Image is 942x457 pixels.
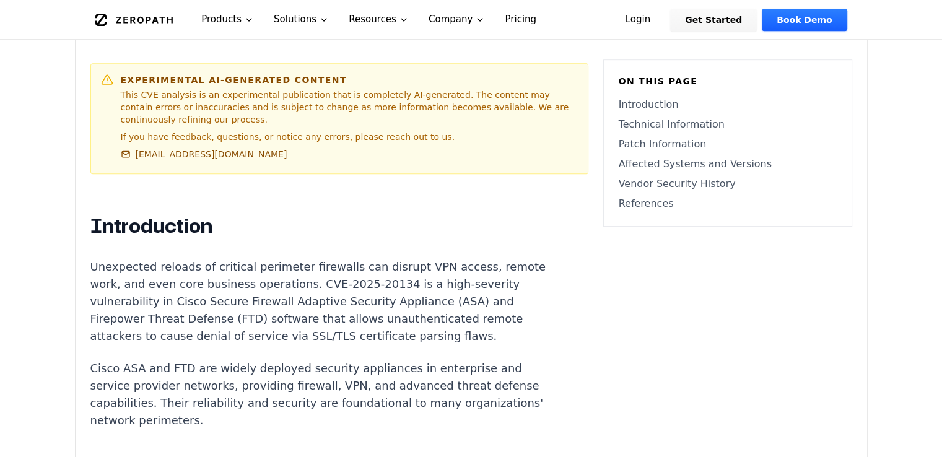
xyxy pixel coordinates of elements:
p: This CVE analysis is an experimental publication that is completely AI-generated. The content may... [121,89,578,126]
a: Book Demo [762,9,847,31]
h6: Experimental AI-Generated Content [121,74,578,86]
h2: Introduction [90,214,551,238]
a: [EMAIL_ADDRESS][DOMAIN_NAME] [121,148,287,160]
a: References [619,196,837,211]
a: Vendor Security History [619,176,837,191]
a: Affected Systems and Versions [619,157,837,172]
a: Get Started [670,9,757,31]
p: If you have feedback, questions, or notice any errors, please reach out to us. [121,131,578,143]
a: Patch Information [619,137,837,152]
h6: On this page [619,75,837,87]
p: Cisco ASA and FTD are widely deployed security appliances in enterprise and service provider netw... [90,360,551,429]
a: Technical Information [619,117,837,132]
a: Introduction [619,97,837,112]
p: Unexpected reloads of critical perimeter firewalls can disrupt VPN access, remote work, and even ... [90,258,551,345]
a: Login [611,9,666,31]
